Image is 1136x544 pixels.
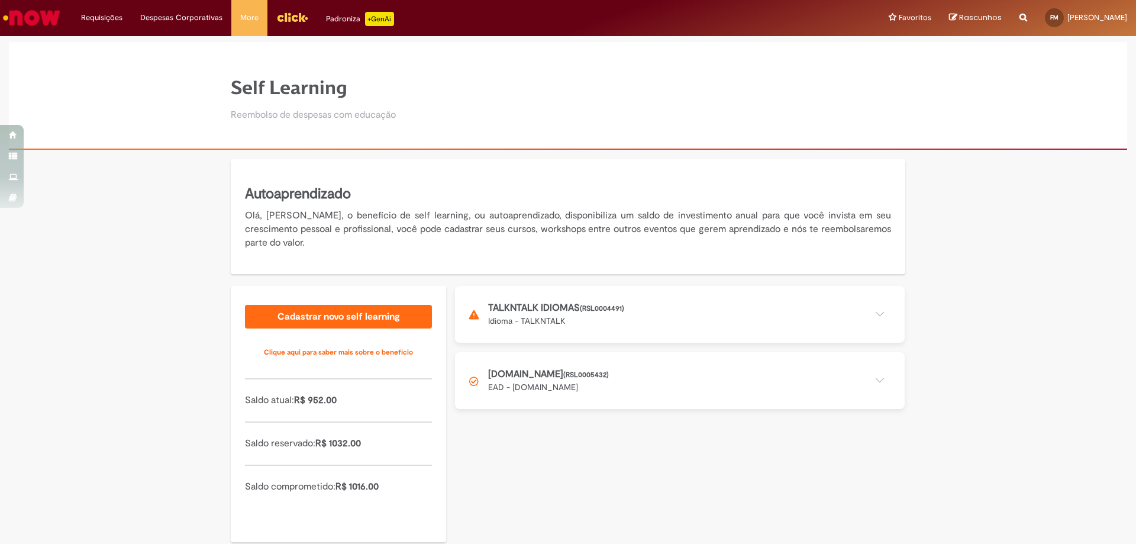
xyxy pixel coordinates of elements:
span: Requisições [81,12,122,24]
h5: Autoaprendizado [245,184,891,204]
a: Rascunhos [949,12,1002,24]
span: Despesas Corporativas [140,12,222,24]
p: Olá, [PERSON_NAME], o benefício de self learning, ou autoaprendizado, disponibiliza um saldo de i... [245,209,891,250]
p: Saldo reservado: [245,437,432,450]
span: R$ 952.00 [294,394,337,406]
h1: Self Learning [231,78,396,98]
span: FM [1050,14,1058,21]
img: click_logo_yellow_360x200.png [276,8,308,26]
span: [PERSON_NAME] [1067,12,1127,22]
a: Cadastrar novo self learning [245,305,432,329]
p: +GenAi [365,12,394,26]
span: Rascunhos [959,12,1002,23]
span: R$ 1016.00 [335,481,379,493]
a: Clique aqui para saber mais sobre o benefício [245,340,432,364]
img: ServiceNow [1,6,62,30]
p: Saldo comprometido: [245,480,432,494]
span: R$ 1032.00 [315,437,361,449]
p: Saldo atual: [245,394,432,407]
div: Padroniza [326,12,394,26]
span: More [240,12,259,24]
h2: Reembolso de despesas com educação [231,110,396,121]
span: Favoritos [899,12,931,24]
